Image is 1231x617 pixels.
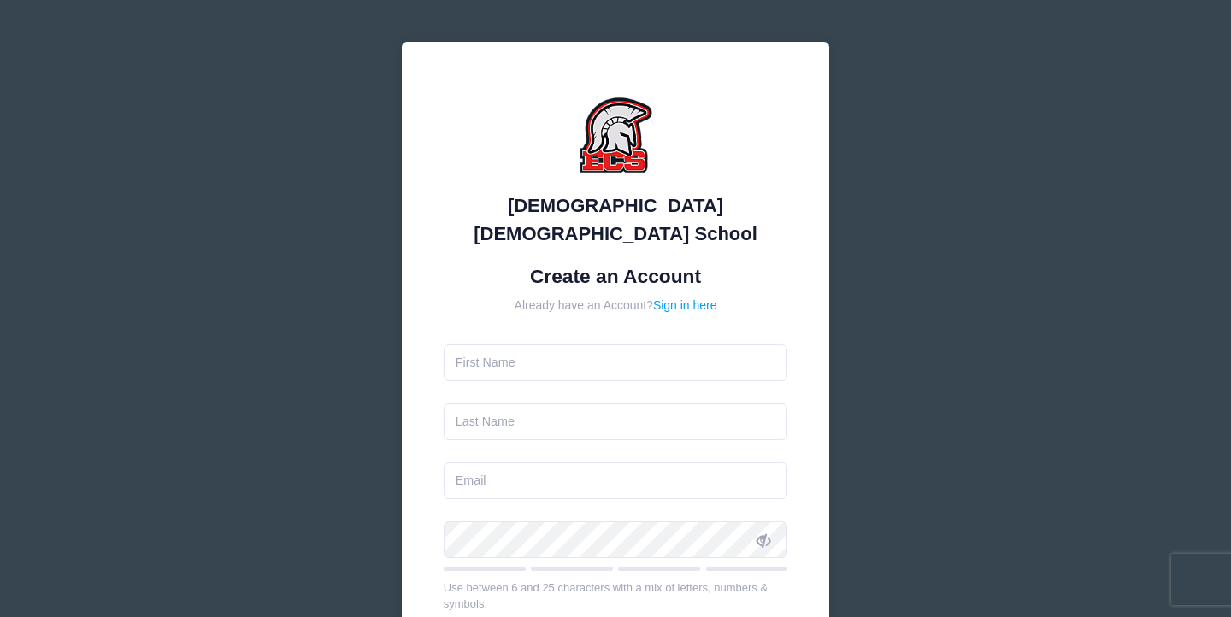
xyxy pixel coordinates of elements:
input: First Name [444,344,788,381]
input: Last Name [444,403,788,440]
input: Email [444,462,788,499]
h1: Create an Account [444,265,788,288]
div: Use between 6 and 25 characters with a mix of letters, numbers & symbols. [444,579,788,613]
a: Sign in here [653,298,717,312]
div: [DEMOGRAPHIC_DATA] [DEMOGRAPHIC_DATA] School [444,191,788,248]
img: Evangelical Christian School [564,84,667,186]
div: Already have an Account? [444,297,788,314]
